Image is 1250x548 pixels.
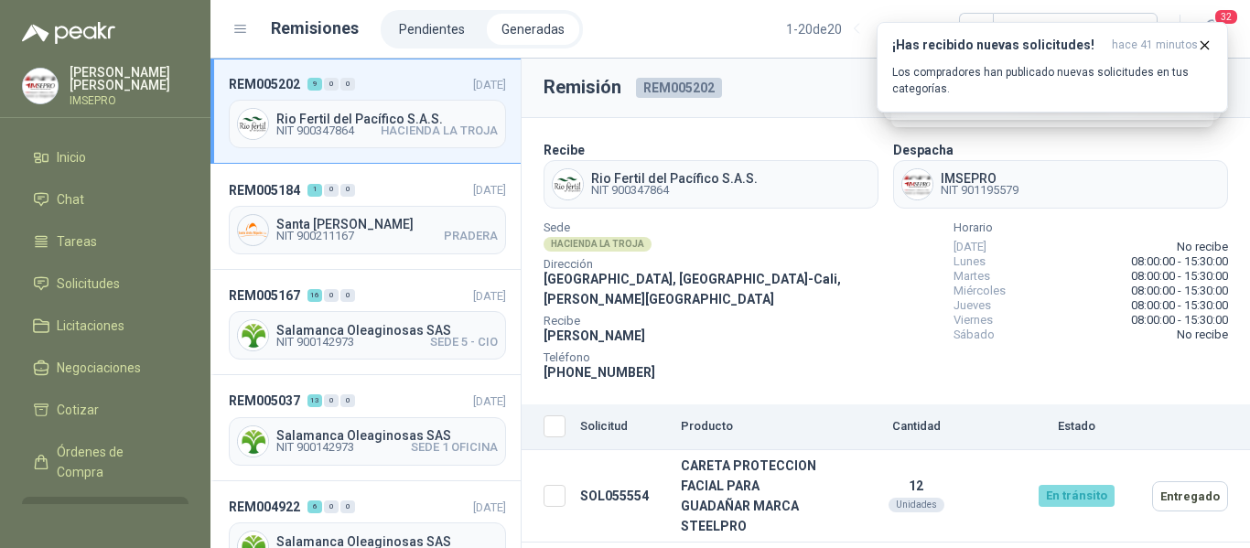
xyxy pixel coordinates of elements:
[473,500,506,514] span: [DATE]
[954,298,991,313] span: Jueves
[544,143,585,157] b: Recibe
[57,274,120,294] span: Solicitudes
[276,442,354,453] span: NIT 900142973
[229,74,300,94] span: REM005202
[238,215,268,245] img: Company Logo
[544,317,939,326] span: Recibe
[340,78,355,91] div: 0
[473,78,506,91] span: [DATE]
[553,169,583,199] img: Company Logo
[324,394,339,407] div: 0
[22,182,189,217] a: Chat
[889,498,944,512] div: Unidades
[1131,269,1228,284] span: 08:00:00 - 15:30:00
[411,442,498,453] span: SEDE 1 OFICINA
[324,184,339,197] div: 0
[57,358,141,378] span: Negociaciones
[591,185,758,196] span: NIT 900347864
[832,478,1000,493] p: 12
[229,285,300,306] span: REM005167
[573,450,673,543] td: SOL055554
[57,189,84,210] span: Chat
[544,223,939,232] span: Sede
[210,164,521,269] a: REM005184100[DATE] Company LogoSanta [PERSON_NAME]NIT 900211167PRADERA
[941,172,1018,185] span: IMSEPRO
[276,535,498,548] span: Salamanca Oleaginosas SAS
[340,394,355,407] div: 0
[324,289,339,302] div: 0
[23,69,58,103] img: Company Logo
[307,289,322,302] div: 16
[954,313,993,328] span: Viernes
[276,337,354,348] span: NIT 900142973
[1112,38,1198,53] span: hace 41 minutos
[229,497,300,517] span: REM004922
[893,143,954,157] b: Despacha
[954,254,986,269] span: Lunes
[57,316,124,336] span: Licitaciones
[271,16,359,41] h1: Remisiones
[229,391,300,411] span: REM005037
[57,231,97,252] span: Tareas
[57,147,86,167] span: Inicio
[473,183,506,197] span: [DATE]
[22,497,189,532] a: Remisiones
[1195,13,1228,46] button: 32
[591,172,758,185] span: Rio Fertil del Pacífico S.A.S.
[544,365,655,380] span: [PHONE_NUMBER]
[1152,481,1228,511] button: Entregado
[544,353,939,362] span: Teléfono
[238,426,268,457] img: Company Logo
[1131,284,1228,298] span: 08:00:00 - 15:30:00
[954,269,990,284] span: Martes
[941,185,1018,196] span: NIT 901195579
[276,324,498,337] span: Salamanca Oleaginosas SAS
[381,125,498,136] span: HACIENDA LA TROJA
[324,500,339,513] div: 0
[22,392,189,427] a: Cotizar
[324,78,339,91] div: 0
[673,404,824,450] th: Producto
[544,73,621,102] h3: Remisión
[238,320,268,350] img: Company Logo
[1213,8,1239,26] span: 32
[636,78,722,98] span: REM005202
[954,328,995,342] span: Sábado
[22,350,189,385] a: Negociaciones
[1039,485,1115,507] div: En tránsito
[824,404,1008,450] th: Cantidad
[57,400,99,420] span: Cotizar
[276,231,354,242] span: NIT 900211167
[22,266,189,301] a: Solicitudes
[22,308,189,343] a: Licitaciones
[22,224,189,259] a: Tareas
[1131,298,1228,313] span: 08:00:00 - 15:30:00
[384,14,480,45] a: Pendientes
[487,14,579,45] a: Generadas
[892,64,1212,97] p: Los compradores han publicado nuevas solicitudes en tus categorías.
[892,38,1105,53] h3: ¡Has recibido nuevas solicitudes!
[22,435,189,489] a: Órdenes de Compra
[1177,240,1228,254] span: No recibe
[473,289,506,303] span: [DATE]
[70,66,189,91] p: [PERSON_NAME] [PERSON_NAME]
[340,184,355,197] div: 0
[473,394,506,408] span: [DATE]
[276,125,354,136] span: NIT 900347864
[877,22,1228,113] button: ¡Has recibido nuevas solicitudes!hace 41 minutos Los compradores han publicado nuevas solicitudes...
[544,237,652,252] div: HACIENDA LA TROJA
[544,328,645,343] span: [PERSON_NAME]
[430,337,498,348] span: SEDE 5 - CIO
[1131,254,1228,269] span: 08:00:00 - 15:30:00
[1131,313,1228,328] span: 08:00:00 - 15:30:00
[573,404,673,450] th: Solicitud
[276,218,498,231] span: Santa [PERSON_NAME]
[210,375,521,480] a: REM0050371300[DATE] Company LogoSalamanca Oleaginosas SASNIT 900142973SEDE 1 OFICINA
[1008,404,1145,450] th: Estado
[1008,450,1145,543] td: En tránsito
[210,270,521,375] a: REM0051671600[DATE] Company LogoSalamanca Oleaginosas SASNIT 900142973SEDE 5 - CIO
[1177,328,1228,342] span: No recibe
[673,450,824,543] td: CARETA PROTECCION FACIAL PARA GUADAÑAR MARCA STEELPRO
